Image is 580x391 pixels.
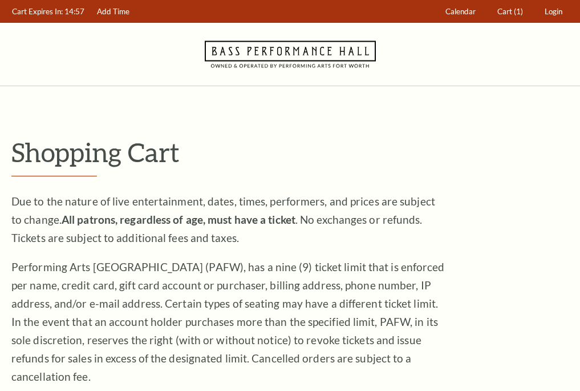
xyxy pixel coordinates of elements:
[492,1,529,23] a: Cart (1)
[445,7,476,16] span: Calendar
[540,1,568,23] a: Login
[497,7,512,16] span: Cart
[12,7,63,16] span: Cart Expires In:
[11,138,569,167] p: Shopping Cart
[64,7,84,16] span: 14:57
[545,7,562,16] span: Login
[11,195,435,244] span: Due to the nature of live entertainment, dates, times, performers, and prices are subject to chan...
[11,258,445,386] p: Performing Arts [GEOGRAPHIC_DATA] (PAFW), has a nine (9) ticket limit that is enforced per name, ...
[440,1,481,23] a: Calendar
[92,1,135,23] a: Add Time
[514,7,523,16] span: (1)
[62,213,295,226] strong: All patrons, regardless of age, must have a ticket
